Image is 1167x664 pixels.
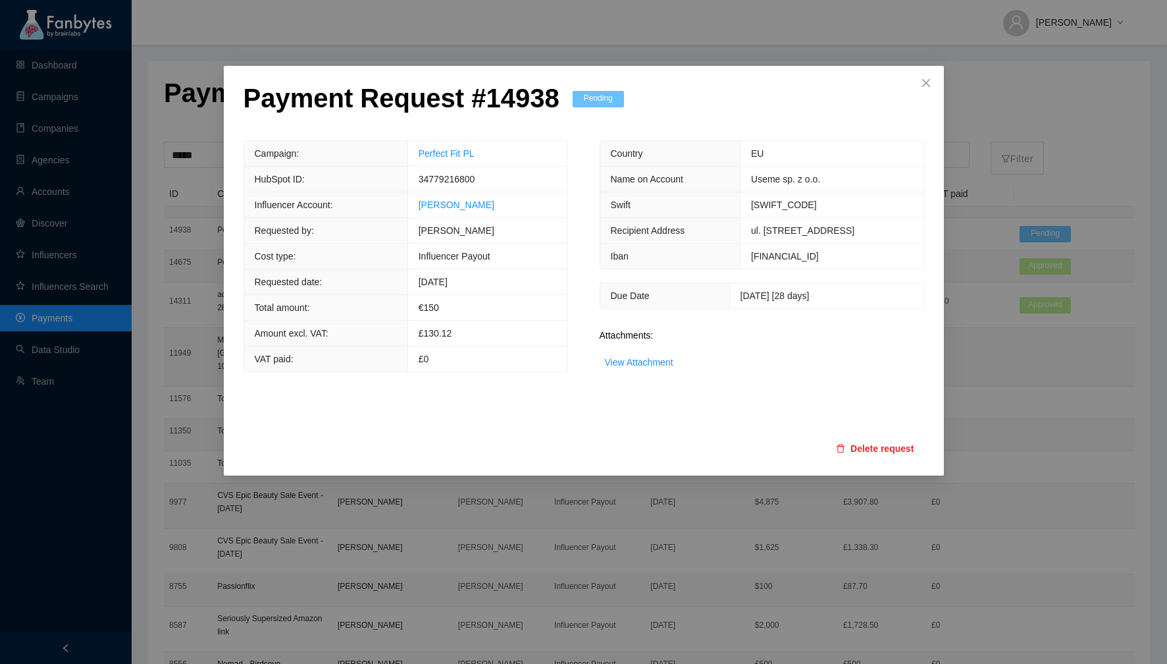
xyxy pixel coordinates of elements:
span: Influencer Payout [419,251,490,262]
span: Pending [573,91,624,107]
span: VAT paid: [255,354,294,364]
span: Cost type: [255,251,296,262]
span: Due Date [611,290,650,301]
span: EU [751,148,764,159]
span: Recipient Address [611,225,685,236]
span: Name on Account [611,174,684,184]
span: Useme sp. z o.o. [751,174,820,184]
p: Payment Request # 14938 [244,82,559,114]
span: HubSpot ID: [255,174,305,184]
span: [DATE] [28 days] [740,290,810,301]
span: Total amount: [255,302,310,313]
span: close [921,78,931,88]
span: Iban [611,251,629,262]
span: Requested date: [255,277,323,287]
span: 34779216800 [419,174,475,184]
span: Influencer Account: [255,200,333,210]
span: [SWIFT_CODE] [751,200,817,210]
span: Campaign: [255,148,299,159]
button: deleteDelete request [826,438,923,459]
span: Amount excl. VAT: [255,328,328,339]
span: Country [611,148,643,159]
a: Perfect Fit PL [419,148,475,159]
span: £130.12 [419,328,452,339]
span: delete [836,444,845,455]
span: Requested by: [255,225,314,236]
span: [FINANCIAL_ID] [751,251,819,262]
a: [PERSON_NAME] [419,200,494,210]
span: £0 [419,354,429,364]
span: Delete request [850,441,914,456]
span: ul. [STREET_ADDRESS] [751,225,854,236]
span: [PERSON_NAME] [419,225,494,236]
span: Swift [611,200,631,210]
span: € 150 [419,302,439,313]
span: [DATE] [419,277,448,287]
button: Close [908,66,944,101]
a: View Attachment [605,357,673,368]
